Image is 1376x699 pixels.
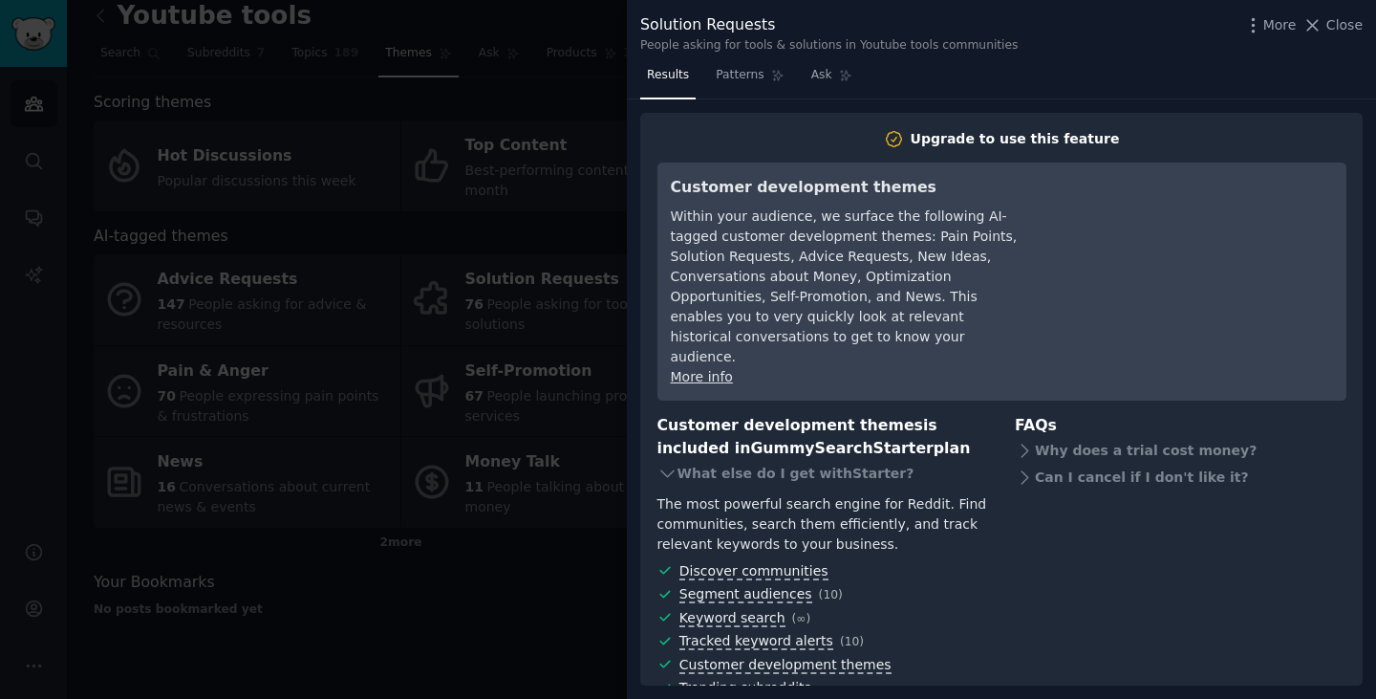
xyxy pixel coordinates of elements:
[1046,176,1333,319] iframe: YouTube video player
[811,67,832,84] span: Ask
[819,588,843,601] span: ( 10 )
[640,60,696,99] a: Results
[679,633,833,650] span: Tracked keyword alerts
[679,563,828,580] span: Discover communities
[671,176,1020,200] h3: Customer development themes
[840,635,864,648] span: ( 10 )
[792,612,811,625] span: ( ∞ )
[716,67,763,84] span: Patterns
[640,37,1018,55] div: People asking for tools & solutions in Youtube tools communities
[679,657,892,674] span: Customer development themes
[640,13,1018,37] div: Solution Requests
[1302,15,1363,35] button: Close
[1326,15,1363,35] span: Close
[750,439,933,457] span: GummySearch Starter
[657,494,989,555] div: The most powerful search engine for Reddit. Find communities, search them efficiently, and track ...
[679,680,811,697] span: Trending subreddits
[1015,464,1346,491] div: Can I cancel if I don't like it?
[709,60,790,99] a: Patterns
[671,207,1020,367] div: Within your audience, we surface the following AI-tagged customer development themes: Pain Points...
[647,67,689,84] span: Results
[805,60,859,99] a: Ask
[679,586,812,603] span: Segment audiences
[1015,437,1346,464] div: Why does a trial cost money?
[657,414,989,461] h3: Customer development themes is included in plan
[1243,15,1297,35] button: More
[657,461,989,488] div: What else do I get with Starter ?
[911,129,1120,149] div: Upgrade to use this feature
[671,369,733,384] a: More info
[1263,15,1297,35] span: More
[1015,414,1346,438] h3: FAQs
[679,610,785,627] span: Keyword search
